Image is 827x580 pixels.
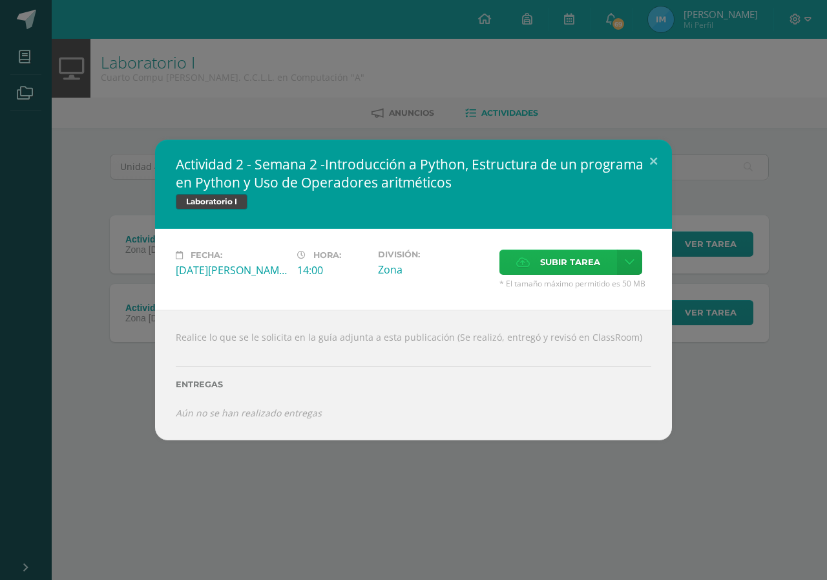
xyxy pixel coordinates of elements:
span: * El tamaño máximo permitido es 50 MB [499,278,651,289]
div: 14:00 [297,263,368,277]
span: Laboratorio I [176,194,247,209]
h2: Actividad 2 - Semana 2 -Introducción a Python, Estructura de un programa en Python y Uso de Opera... [176,155,651,191]
span: Fecha: [191,250,222,260]
div: [DATE][PERSON_NAME] [176,263,287,277]
div: Realice lo que se le solicita en la guía adjunta a esta publicación (Se realizó, entregó y revisó... [155,310,672,440]
span: Subir tarea [540,250,600,274]
div: Zona [378,263,489,277]
i: Aún no se han realizado entregas [176,407,322,419]
span: Hora: [313,250,341,260]
label: Entregas [176,380,651,389]
button: Close (Esc) [635,140,672,184]
label: División: [378,250,489,259]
